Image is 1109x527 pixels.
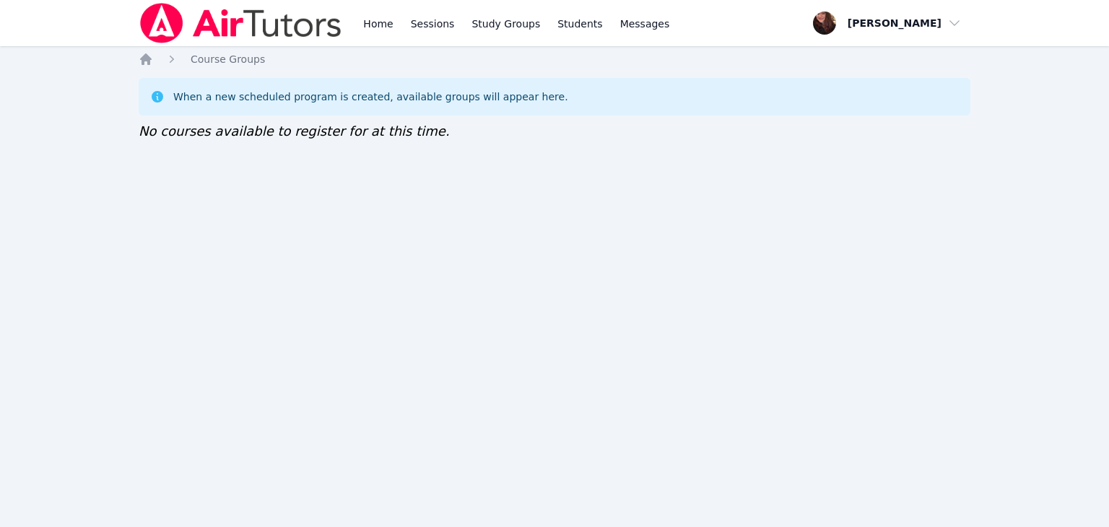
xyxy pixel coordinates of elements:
[173,90,568,104] div: When a new scheduled program is created, available groups will appear here.
[139,123,450,139] span: No courses available to register for at this time.
[139,3,343,43] img: Air Tutors
[191,52,265,66] a: Course Groups
[620,17,670,31] span: Messages
[191,53,265,65] span: Course Groups
[139,52,970,66] nav: Breadcrumb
